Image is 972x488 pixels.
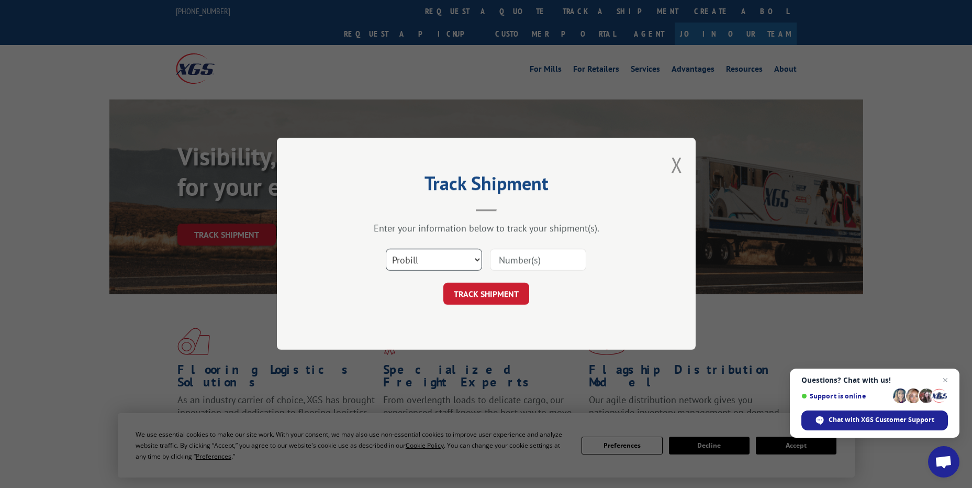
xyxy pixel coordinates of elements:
[801,376,948,384] span: Questions? Chat with us!
[801,411,948,430] div: Chat with XGS Customer Support
[671,151,683,179] button: Close modal
[939,374,952,386] span: Close chat
[829,415,934,425] span: Chat with XGS Customer Support
[928,446,959,478] div: Open chat
[329,223,643,235] div: Enter your information below to track your shipment(s).
[443,283,529,305] button: TRACK SHIPMENT
[329,176,643,196] h2: Track Shipment
[490,249,586,271] input: Number(s)
[801,392,889,400] span: Support is online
